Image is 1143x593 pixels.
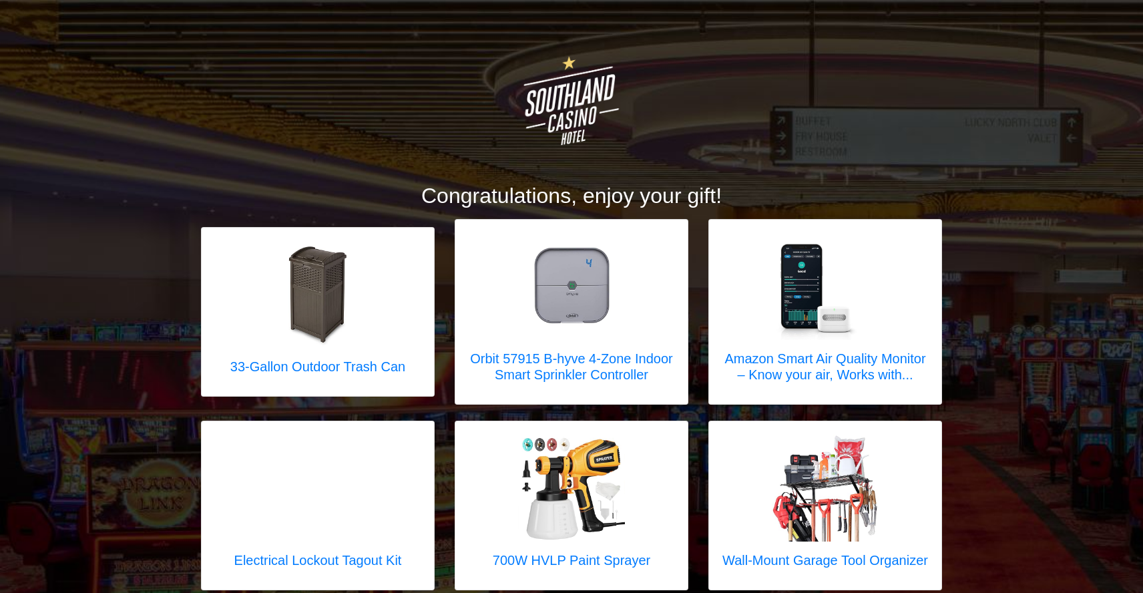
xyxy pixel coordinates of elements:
[722,435,928,576] a: Wall-Mount Garage Tool Organizer Wall-Mount Garage Tool Organizer
[469,351,674,383] h5: Orbit 57915 B-hyve 4-Zone Indoor Smart Sprinkler Controller
[772,233,879,340] img: Amazon Smart Air Quality Monitor – Know your air, Works with Alexa
[722,233,928,391] a: Amazon Smart Air Quality Monitor – Know your air, Works with Alexa Amazon Smart Air Quality Monit...
[500,33,643,167] img: Logo
[234,435,402,576] a: Electrical Lockout Tagout Kit
[230,359,405,375] h5: 33-Gallon Outdoor Trash Can
[518,233,625,340] img: Orbit 57915 B-hyve 4-Zone Indoor Smart Sprinkler Controller
[264,241,371,348] img: 33-Gallon Outdoor Trash Can
[722,351,928,383] h5: Amazon Smart Air Quality Monitor – Know your air, Works with...
[201,183,942,208] h2: Congratulations, enjoy your gift!
[722,552,928,568] h5: Wall-Mount Garage Tool Organizer
[230,241,405,383] a: 33-Gallon Outdoor Trash Can 33-Gallon Outdoor Trash Can
[518,435,625,542] img: 700W HVLP Paint Sprayer
[493,552,650,568] h5: 700W HVLP Paint Sprayer
[469,233,674,391] a: Orbit 57915 B-hyve 4-Zone Indoor Smart Sprinkler Controller Orbit 57915 B-hyve 4-Zone Indoor Smar...
[234,552,402,568] h5: Electrical Lockout Tagout Kit
[493,435,650,576] a: 700W HVLP Paint Sprayer 700W HVLP Paint Sprayer
[772,435,879,542] img: Wall-Mount Garage Tool Organizer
